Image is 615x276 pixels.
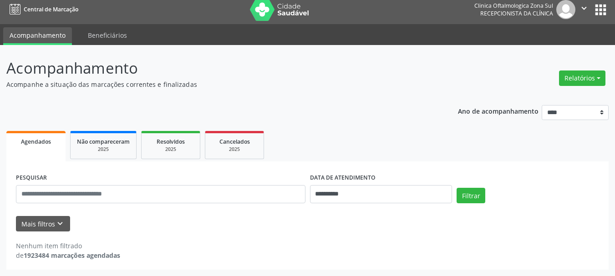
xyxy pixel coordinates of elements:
i:  [579,3,589,13]
a: Central de Marcação [6,2,78,17]
label: PESQUISAR [16,171,47,185]
span: Resolvidos [157,138,185,146]
button: apps [593,2,609,18]
div: de [16,251,120,260]
div: 2025 [148,146,193,153]
i: keyboard_arrow_down [55,219,65,229]
span: Agendados [21,138,51,146]
span: Não compareceram [77,138,130,146]
button: Mais filtroskeyboard_arrow_down [16,216,70,232]
a: Acompanhamento [3,27,72,45]
div: 2025 [212,146,257,153]
p: Ano de acompanhamento [458,105,539,116]
div: Nenhum item filtrado [16,241,120,251]
a: Beneficiários [81,27,133,43]
label: DATA DE ATENDIMENTO [310,171,376,185]
div: Clinica Oftalmologica Zona Sul [474,2,553,10]
p: Acompanhamento [6,57,428,80]
p: Acompanhe a situação das marcações correntes e finalizadas [6,80,428,89]
button: Filtrar [457,188,485,203]
span: Recepcionista da clínica [480,10,553,17]
strong: 1923484 marcações agendadas [24,251,120,260]
span: Central de Marcação [24,5,78,13]
button: Relatórios [559,70,605,86]
div: 2025 [77,146,130,153]
span: Cancelados [219,138,250,146]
